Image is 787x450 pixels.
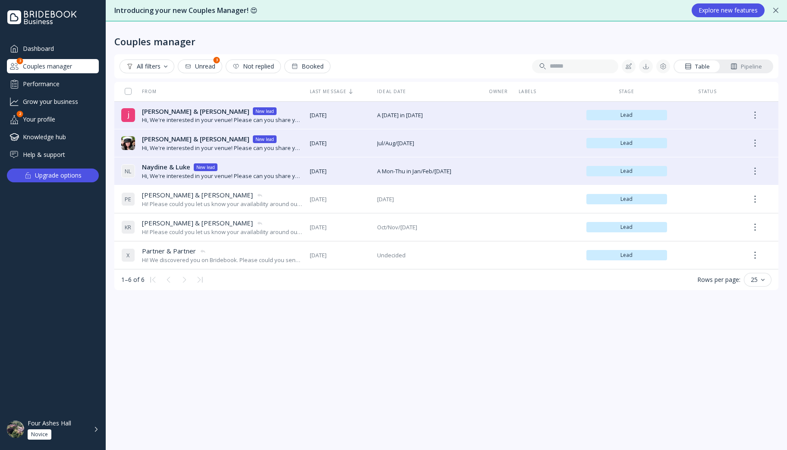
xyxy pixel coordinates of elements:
div: 3 [17,58,23,64]
span: A [DATE] in [DATE] [377,111,478,119]
span: [DATE] [310,223,370,231]
div: 3 [214,57,220,63]
div: Hi! We discovered you on Bridebook. Please could you send us your brochure and price list and we ... [142,256,303,264]
div: Novice [31,431,48,438]
span: Lead [590,196,664,203]
span: Jul/Aug/[DATE] [377,139,478,147]
div: Explore new features [699,7,758,14]
div: Hi, We're interested in your venue! Please can you share your availability around our ideal date,... [142,116,303,124]
span: Lead [590,224,664,231]
span: [DATE] [310,251,370,259]
img: dpr=2,fit=cover,g=face,w=32,h=32 [121,136,135,150]
div: 25 [751,276,765,283]
div: Hi! Please could you let us know your availability around our ideal date and send us your brochur... [142,228,303,236]
button: Booked [284,59,331,73]
div: Table [685,62,710,71]
a: Your profile2 [7,112,99,126]
span: A Mon-Thu in Jan/Feb/[DATE] [377,167,478,175]
a: Couples manager3 [7,59,99,73]
div: Four Ashes Hall [28,419,71,427]
div: Couples manager [7,59,99,73]
a: Help & support [7,147,99,162]
span: Naydine & Luke [142,162,190,172]
a: Performance [7,77,99,91]
span: [DATE] [310,167,370,175]
div: Hi, We're interested in your venue! Please can you share your availability around our ideal date,... [142,172,303,180]
div: 2 [17,111,23,117]
button: Upgrade options [7,169,99,182]
button: Explore new features [692,3,765,17]
span: [PERSON_NAME] & [PERSON_NAME] [142,219,253,228]
span: Lead [590,112,664,119]
img: dpr=2,fit=cover,g=face,w=32,h=32 [121,108,135,122]
img: dpr=2,fit=cover,g=face,w=48,h=48 [7,421,24,438]
a: Dashboard [7,41,99,56]
span: Lead [590,140,664,147]
div: From [121,88,157,94]
div: N L [121,164,135,178]
a: Grow your business [7,94,99,109]
div: Labels [519,88,579,94]
span: Undecided [377,251,478,259]
div: Not replied [233,63,274,70]
span: [DATE] [310,111,370,119]
span: Oct/Nov/[DATE] [377,223,478,231]
div: Status [674,88,741,94]
div: Couples manager [114,35,195,47]
span: [PERSON_NAME] & [PERSON_NAME] [142,134,249,144]
button: Unread [178,59,222,73]
div: P E [121,192,135,206]
div: Rows per page: [697,275,740,284]
button: 25 [744,273,771,287]
div: Hi, We're interested in your venue! Please can you share your availability around our ideal date,... [142,144,303,152]
div: Hi! Please could you let us know your availability around our ideal date and send us your brochur... [142,200,303,208]
div: New lead [255,136,274,143]
span: Lead [590,252,664,259]
div: Upgrade options [35,169,82,181]
div: 1–6 of 6 [121,275,145,284]
span: [PERSON_NAME] & [PERSON_NAME] [142,107,249,116]
div: Your profile [7,112,99,126]
div: Booked [291,63,324,70]
div: All filters [126,63,167,70]
div: X [121,248,135,262]
span: [DATE] [310,139,370,147]
a: Knowledge hub [7,130,99,144]
div: Pipeline [730,62,762,71]
div: Ideal date [377,88,478,94]
span: [DATE] [377,195,478,203]
div: Stage [586,88,667,94]
span: Partner & Partner [142,247,196,256]
span: [DATE] [310,195,370,203]
div: Unread [185,63,215,70]
button: Not replied [226,59,281,73]
span: Lead [590,168,664,175]
div: New lead [196,164,215,171]
div: Owner [485,88,512,94]
div: New lead [255,108,274,115]
button: All filters [120,59,174,73]
span: [PERSON_NAME] & [PERSON_NAME] [142,191,253,200]
div: K R [121,220,135,234]
div: Last message [310,88,370,94]
div: Introducing your new Couples Manager! 😍 [114,6,683,16]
